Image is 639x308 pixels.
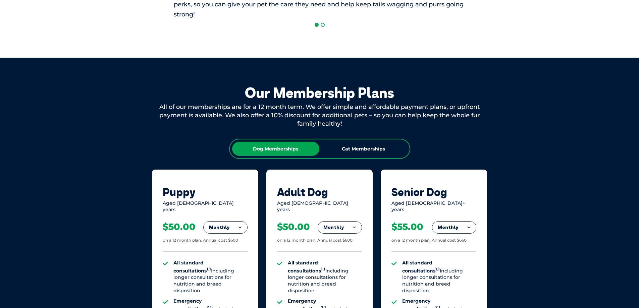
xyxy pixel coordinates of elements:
[432,222,476,234] button: Monthly
[402,260,440,274] strong: All standard consultations
[173,260,211,274] strong: All standard consultations
[207,267,211,271] sup: 1.1
[163,186,248,198] div: Puppy
[391,238,467,243] div: on a 12 month plan. Annual cost $660
[152,103,487,128] div: All of our memberships are for a 12 month term. We offer simple and affordable payment plans, or ...
[288,260,325,274] strong: All standard consultations
[321,267,325,271] sup: 1.1
[163,221,196,233] div: $50.00
[318,222,362,234] button: Monthly
[152,84,487,101] div: Our Membership Plans
[163,238,238,243] div: on a 12 month plan. Annual cost $600
[163,200,248,213] div: Aged [DEMOGRAPHIC_DATA] years
[391,186,476,198] div: Senior Dog
[391,200,476,213] div: Aged [DEMOGRAPHIC_DATA]+ years
[320,142,407,156] div: Cat Memberships
[277,238,353,243] div: on a 12 month plan. Annual cost $600
[402,260,476,294] li: Including longer consultations for nutrition and breed disposition
[435,267,440,271] sup: 1.1
[173,260,248,294] li: Including longer consultations for nutrition and breed disposition
[204,222,247,234] button: Monthly
[232,142,319,156] div: Dog Memberships
[277,186,362,198] div: Adult Dog
[277,221,310,233] div: $50.00
[391,221,423,233] div: $55.00
[277,200,362,213] div: Aged [DEMOGRAPHIC_DATA] years
[288,260,362,294] li: Including longer consultations for nutrition and breed disposition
